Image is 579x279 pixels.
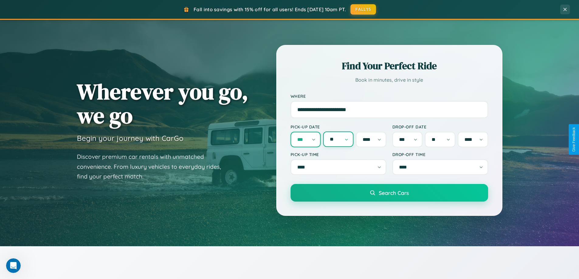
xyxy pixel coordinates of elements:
[77,80,248,128] h1: Wherever you go, we go
[291,59,488,73] h2: Find Your Perfect Ride
[6,258,21,273] iframe: Intercom live chat
[379,189,409,196] span: Search Cars
[291,94,488,99] label: Where
[350,4,376,15] button: FALL15
[77,134,184,143] h3: Begin your journey with CarGo
[392,124,488,129] label: Drop-off Date
[194,6,346,12] span: Fall into savings with 15% off for all users! Ends [DATE] 10am PT.
[77,152,229,182] p: Discover premium car rentals with unmatched convenience. From luxury vehicles to everyday rides, ...
[572,127,576,152] div: Give Feedback
[392,152,488,157] label: Drop-off Time
[291,124,386,129] label: Pick-up Date
[291,152,386,157] label: Pick-up Time
[291,76,488,84] p: Book in minutes, drive in style
[291,184,488,202] button: Search Cars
